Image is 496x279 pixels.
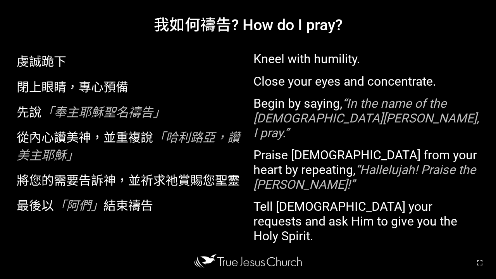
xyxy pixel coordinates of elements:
p: 最後以 結束禱告 [17,196,243,214]
h1: 我如何禱告? How do I pray? [5,5,491,41]
p: 虔誠跪下 [17,52,243,69]
em: “Hallelujah! Praise the [PERSON_NAME]!” [253,162,476,192]
em: 「奉主耶穌聖名禱告」 [41,105,165,120]
em: 「阿們」 [54,198,103,213]
p: Close your eyes and concentrate. [253,74,479,89]
p: Praise [DEMOGRAPHIC_DATA] from your heart by repeating, [253,148,479,192]
p: 將您的需要告訴神，並祈求祂賞賜您聖靈 [17,170,243,188]
em: 「哈利路亞，讚美主耶穌」 [17,130,240,163]
p: 閉上眼睛，專心預備 [17,77,243,95]
p: 先說 [17,102,243,120]
em: “In the name of the [DEMOGRAPHIC_DATA][PERSON_NAME], I pray.” [253,96,479,140]
p: Kneel with humility. [253,52,479,66]
p: Begin by saying, [253,96,479,140]
p: Tell [DEMOGRAPHIC_DATA] your requests and ask Him to give you the Holy Spirit. [253,199,479,243]
p: 從內心讚美神，並重複說 [17,127,243,163]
